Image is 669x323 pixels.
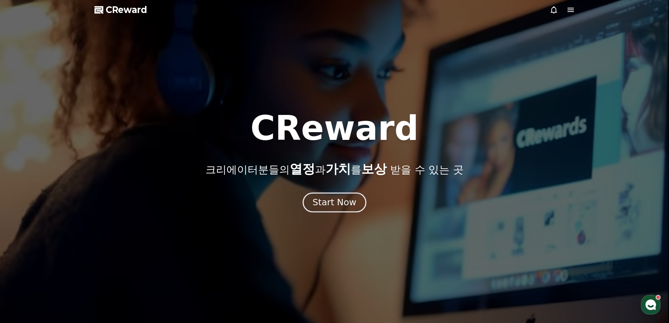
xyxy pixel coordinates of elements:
[94,4,147,15] a: CReward
[313,196,356,208] div: Start Now
[290,162,315,176] span: 열정
[250,111,419,145] h1: CReward
[304,200,365,207] a: Start Now
[46,223,91,240] a: 대화
[2,223,46,240] a: 홈
[91,223,135,240] a: 설정
[326,162,351,176] span: 가치
[361,162,387,176] span: 보상
[106,4,147,15] span: CReward
[303,192,366,212] button: Start Now
[205,162,463,176] p: 크리에이터분들의 과 를 받을 수 있는 곳
[22,233,26,239] span: 홈
[109,233,117,239] span: 설정
[64,234,73,239] span: 대화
